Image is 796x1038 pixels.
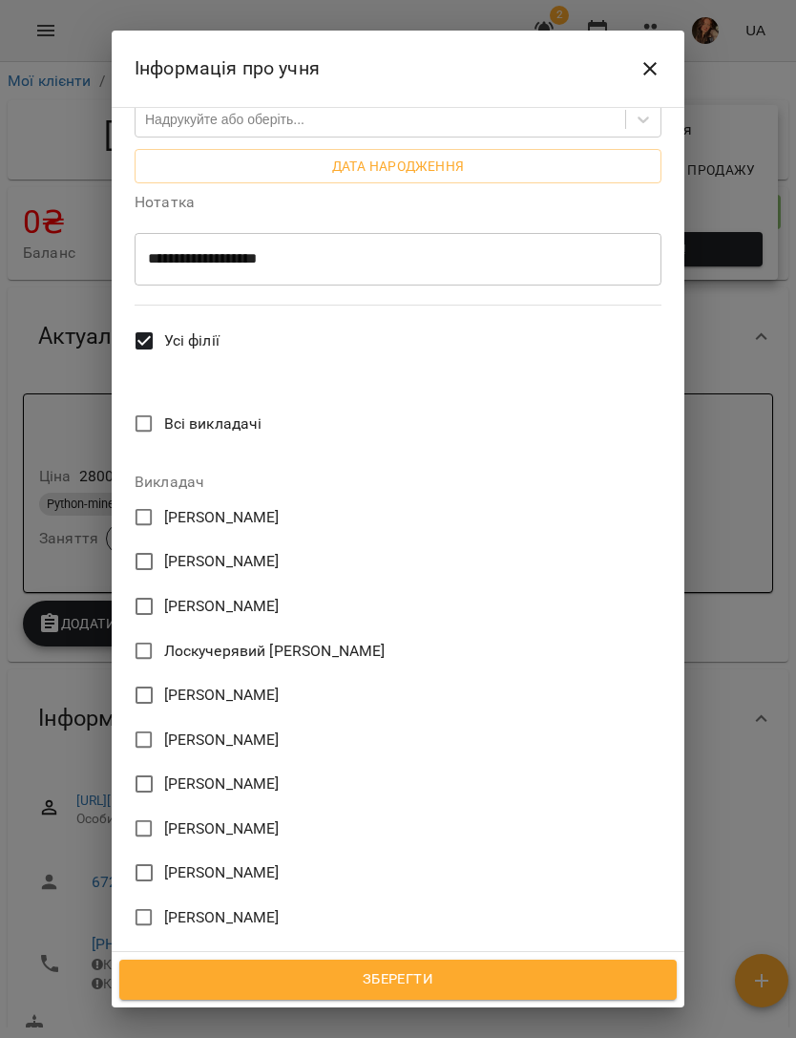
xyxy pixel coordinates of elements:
span: [PERSON_NAME] [164,506,280,529]
span: Усі філії [164,329,220,352]
span: [PERSON_NAME] [164,817,280,840]
button: Close [627,46,673,92]
span: Дата народження [150,155,646,178]
span: [PERSON_NAME] [164,773,280,795]
span: Всі викладачі [164,413,262,435]
span: [PERSON_NAME] [164,729,280,752]
span: Лоскучерявий [PERSON_NAME] [164,640,386,663]
span: [PERSON_NAME] [164,861,280,884]
span: [PERSON_NAME] [164,550,280,573]
span: Зберегти [140,967,656,992]
label: Нотатка [135,195,661,210]
span: [PERSON_NAME] [164,595,280,618]
h6: Інформація про учня [135,53,320,83]
label: Викладач [135,475,661,490]
span: [PERSON_NAME] [164,684,280,707]
button: Зберегти [119,960,677,1000]
div: Надрукуйте або оберіть... [145,110,304,129]
button: Дата народження [135,149,661,183]
span: [PERSON_NAME] [164,906,280,929]
span: [PERSON_NAME] [164,950,280,973]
